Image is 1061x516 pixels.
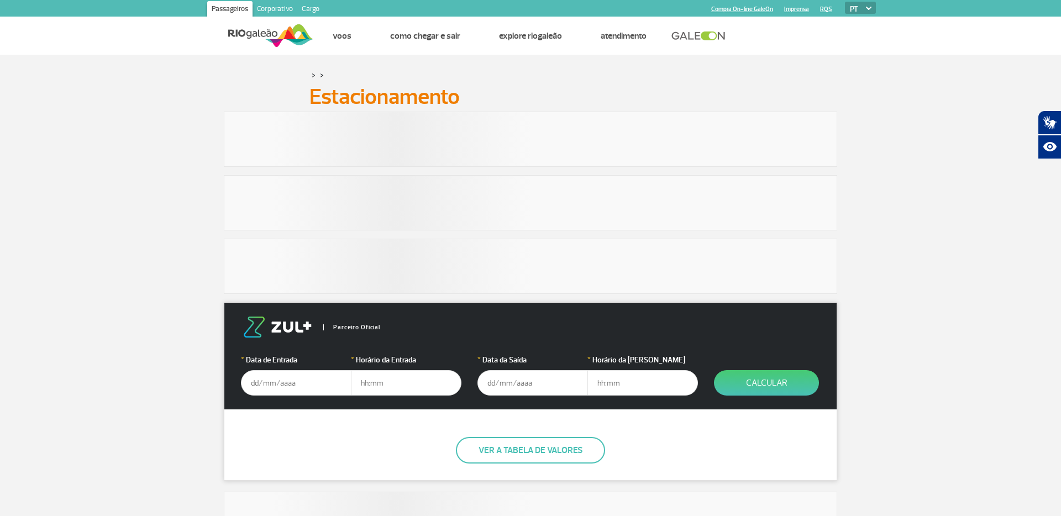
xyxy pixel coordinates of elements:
[351,370,461,396] input: hh:mm
[601,30,647,41] a: Atendimento
[309,87,752,106] h1: Estacionamento
[477,354,588,366] label: Data da Saída
[351,354,461,366] label: Horário da Entrada
[241,370,351,396] input: dd/mm/aaaa
[241,317,314,338] img: logo-zul.png
[207,1,253,19] a: Passageiros
[323,324,380,330] span: Parceiro Oficial
[333,30,351,41] a: Voos
[297,1,324,19] a: Cargo
[1038,110,1061,135] button: Abrir tradutor de língua de sinais.
[1038,135,1061,159] button: Abrir recursos assistivos.
[390,30,460,41] a: Como chegar e sair
[477,370,588,396] input: dd/mm/aaaa
[587,370,698,396] input: hh:mm
[253,1,297,19] a: Corporativo
[456,437,605,464] button: Ver a tabela de valores
[711,6,773,13] a: Compra On-line GaleOn
[714,370,819,396] button: Calcular
[312,69,316,81] a: >
[1038,110,1061,159] div: Plugin de acessibilidade da Hand Talk.
[241,354,351,366] label: Data de Entrada
[587,354,698,366] label: Horário da [PERSON_NAME]
[320,69,324,81] a: >
[820,6,832,13] a: RQS
[499,30,562,41] a: Explore RIOgaleão
[784,6,809,13] a: Imprensa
